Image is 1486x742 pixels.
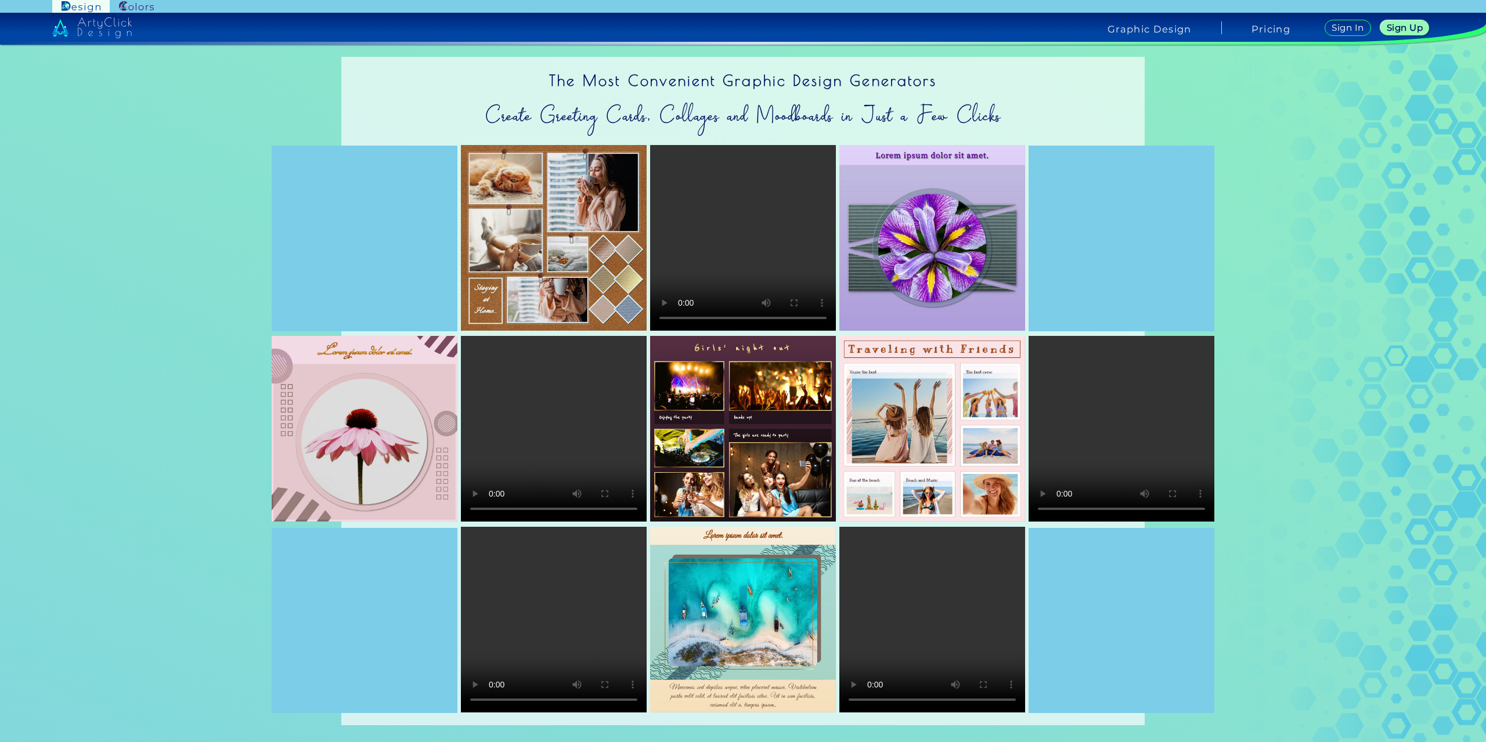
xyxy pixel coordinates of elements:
a: Sign Up [1379,20,1431,36]
a: Sign In [1323,19,1372,37]
a: Pricing [1251,24,1290,34]
h2: Create Greeting Cards, Collages and Moodboards in Just a Few Clicks [341,97,1145,134]
h4: Graphic Design [1108,24,1191,34]
h5: Sign Up [1386,23,1424,32]
h1: The Most Convenient Graphic Design Generators [341,57,1145,97]
img: artyclick_design_logo_white_combined_path.svg [52,17,132,38]
img: ArtyClick Colors logo [119,1,154,12]
h5: Sign In [1331,23,1365,32]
